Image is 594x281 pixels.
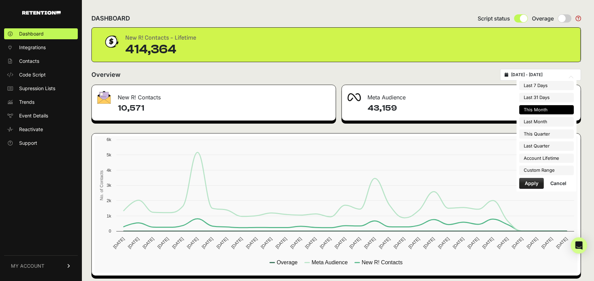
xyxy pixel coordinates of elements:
[571,237,587,254] div: Open Intercom Messenger
[106,137,111,142] text: 6k
[4,110,78,121] a: Event Details
[393,236,406,250] text: [DATE]
[142,236,155,250] text: [DATE]
[118,103,330,114] h4: 10,571
[103,33,120,50] img: dollar-coin-05c43ed7efb7bc0c12610022525b4bbbb207c7efeef5aecc26f025e68dcafac9.png
[19,126,43,133] span: Reactivate
[437,236,450,250] text: [DATE]
[378,236,391,250] text: [DATE]
[19,58,39,65] span: Contacts
[156,236,170,250] text: [DATE]
[19,99,34,106] span: Trends
[4,69,78,80] a: Code Script
[545,178,572,189] button: Cancel
[422,236,436,250] text: [DATE]
[125,33,196,43] div: New R! Contacts - Lifetime
[312,259,348,265] text: Meta Audience
[245,236,258,250] text: [DATE]
[106,213,111,219] text: 1k
[106,183,111,188] text: 3k
[4,97,78,108] a: Trends
[519,93,574,102] li: Last 31 Days
[478,14,510,23] span: Script status
[91,14,130,23] h2: DASHBOARD
[109,228,111,234] text: 0
[319,236,332,250] text: [DATE]
[19,30,44,37] span: Dashboard
[4,124,78,135] a: Reactivate
[275,236,288,250] text: [DATE]
[19,85,55,92] span: Supression Lists
[519,154,574,163] li: Account Lifetime
[348,236,362,250] text: [DATE]
[4,56,78,67] a: Contacts
[11,263,44,269] span: MY ACCOUNT
[452,236,465,250] text: [DATE]
[106,152,111,157] text: 5k
[334,236,347,250] text: [DATE]
[97,91,111,104] img: fa-envelope-19ae18322b30453b285274b1b8af3d052b27d846a4fbe8435d1a52b978f639a2.png
[519,178,544,189] button: Apply
[519,129,574,139] li: This Quarter
[519,141,574,151] li: Last Quarter
[22,11,61,15] img: Retention.com
[304,236,317,250] text: [DATE]
[532,14,554,23] span: Overage
[496,236,509,250] text: [DATE]
[127,236,140,250] text: [DATE]
[106,198,111,203] text: 2k
[4,28,78,39] a: Dashboard
[540,236,554,250] text: [DATE]
[481,236,495,250] text: [DATE]
[347,93,361,101] img: fa-meta-2f981b61bb99beabf952f7030308934f19ce035c18b003e963880cc3fabeebb7.png
[4,138,78,149] a: Support
[519,81,574,90] li: Last 7 Days
[125,43,196,56] div: 414,364
[466,236,480,250] text: [DATE]
[289,236,303,250] text: [DATE]
[112,236,125,250] text: [DATE]
[342,85,581,106] div: Meta Audience
[555,236,568,250] text: [DATE]
[230,236,244,250] text: [DATE]
[407,236,421,250] text: [DATE]
[519,105,574,115] li: This Month
[19,112,48,119] span: Event Details
[362,259,403,265] text: New R! Contacts
[363,236,376,250] text: [DATE]
[92,85,336,106] div: New R! Contacts
[99,170,104,200] text: No. of Contacts
[19,71,46,78] span: Code Script
[216,236,229,250] text: [DATE]
[277,259,298,265] text: Overage
[201,236,214,250] text: [DATE]
[511,236,524,250] text: [DATE]
[4,83,78,94] a: Supression Lists
[106,168,111,173] text: 4k
[186,236,199,250] text: [DATE]
[91,70,120,80] h2: Overview
[19,140,37,146] span: Support
[519,166,574,175] li: Custom Range
[19,44,46,51] span: Integrations
[526,236,539,250] text: [DATE]
[519,117,574,127] li: Last Month
[4,255,78,276] a: MY ACCOUNT
[171,236,185,250] text: [DATE]
[368,103,576,114] h4: 43,159
[260,236,273,250] text: [DATE]
[4,42,78,53] a: Integrations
